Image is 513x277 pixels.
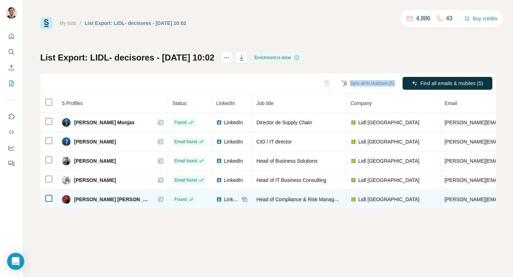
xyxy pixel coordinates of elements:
span: Email found [175,177,197,183]
span: LinkedIn [224,177,243,184]
span: 5 Profiles [62,100,83,106]
span: Found [175,119,187,126]
div: List Export: LIDL- decisores - [DATE] 10:02 [85,20,186,27]
img: Avatar [62,176,71,184]
span: [PERSON_NAME] [PERSON_NAME] [74,196,151,203]
img: Avatar [62,137,71,146]
span: Lidl [GEOGRAPHIC_DATA] [358,157,419,164]
button: Feedback [6,157,17,170]
span: LinkedIn [224,157,243,164]
img: company-logo [351,177,356,183]
span: Head of Business Solutions [256,158,317,164]
img: Avatar [62,195,71,204]
span: Head of Compliance & Risk Management [256,197,348,202]
span: [PERSON_NAME] [74,157,116,164]
button: Enrich CSV [6,61,17,74]
span: Status [172,100,187,106]
button: Search [6,46,17,58]
img: LinkedIn logo [216,158,222,164]
span: Head of IT Business Consulting [256,177,326,183]
div: Enrichment is done [252,53,302,62]
button: Use Surfe on LinkedIn [6,110,17,123]
span: LinkedIn [224,119,243,126]
p: 4,886 [416,14,430,23]
button: My lists [6,77,17,90]
img: LinkedIn logo [216,139,222,145]
img: Avatar [62,118,71,127]
span: Director de Supply Chain [256,120,312,125]
span: Lidl [GEOGRAPHIC_DATA] [358,196,419,203]
span: Lidl [GEOGRAPHIC_DATA] [358,119,419,126]
span: LinkedIn [224,196,240,203]
img: LinkedIn logo [216,197,222,202]
img: company-logo [351,120,356,125]
span: LinkedIn [224,138,243,145]
span: Found [175,196,187,203]
img: Surfe Logo [40,17,52,29]
span: [PERSON_NAME] Monjas [74,119,135,126]
button: actions [221,52,232,63]
img: company-logo [351,158,356,164]
span: LinkedIn [216,100,235,106]
span: Lidl [GEOGRAPHIC_DATA] [358,138,419,145]
button: Find all emails & mobiles (5) [403,77,492,90]
img: company-logo [351,197,356,202]
button: Use Surfe API [6,126,17,138]
img: Avatar [62,157,71,165]
h1: List Export: LIDL- decisores - [DATE] 10:02 [40,52,214,63]
li: / [80,20,81,27]
button: Sync all to HubSpot (5) [337,78,399,89]
span: Company [351,100,372,106]
span: Email found [175,158,197,164]
button: Dashboard [6,141,17,154]
span: [PERSON_NAME] [74,177,116,184]
button: Buy credits [464,14,497,23]
span: Email [445,100,457,106]
img: company-logo [351,139,356,145]
span: [PERSON_NAME] [74,138,116,145]
a: My lists [59,20,76,26]
span: Job title [256,100,274,106]
img: LinkedIn logo [216,120,222,125]
img: Avatar [6,7,17,19]
p: 43 [446,14,452,23]
img: LinkedIn logo [216,177,222,183]
span: Find all emails & mobiles (5) [420,80,483,87]
button: Quick start [6,30,17,43]
span: Lidl [GEOGRAPHIC_DATA] [358,177,419,184]
span: Email found [175,138,197,145]
span: CIO / IT director [256,139,292,145]
div: Open Intercom Messenger [7,253,24,270]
